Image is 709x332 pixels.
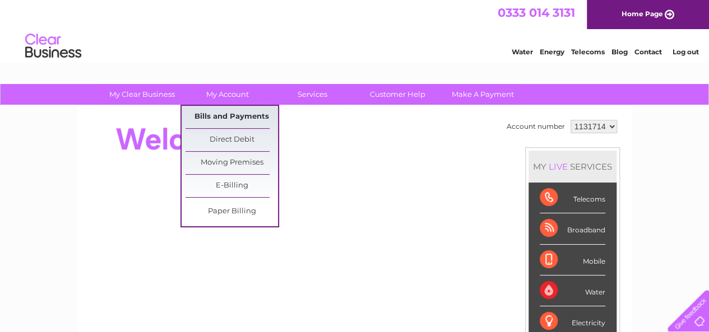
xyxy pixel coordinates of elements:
[186,129,278,151] a: Direct Debit
[96,84,188,105] a: My Clear Business
[504,117,568,136] td: Account number
[540,183,605,213] div: Telecoms
[186,106,278,128] a: Bills and Payments
[186,175,278,197] a: E-Billing
[266,84,359,105] a: Services
[546,161,570,172] div: LIVE
[634,48,662,56] a: Contact
[529,151,617,183] div: MY SERVICES
[351,84,444,105] a: Customer Help
[672,48,698,56] a: Log out
[90,6,620,54] div: Clear Business is a trading name of Verastar Limited (registered in [GEOGRAPHIC_DATA] No. 3667643...
[540,213,605,244] div: Broadband
[540,275,605,306] div: Water
[512,48,533,56] a: Water
[186,200,278,223] a: Paper Billing
[181,84,274,105] a: My Account
[186,152,278,174] a: Moving Premises
[437,84,529,105] a: Make A Payment
[540,245,605,275] div: Mobile
[540,48,564,56] a: Energy
[571,48,605,56] a: Telecoms
[25,29,82,63] img: logo.png
[611,48,628,56] a: Blog
[498,6,575,20] a: 0333 014 3131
